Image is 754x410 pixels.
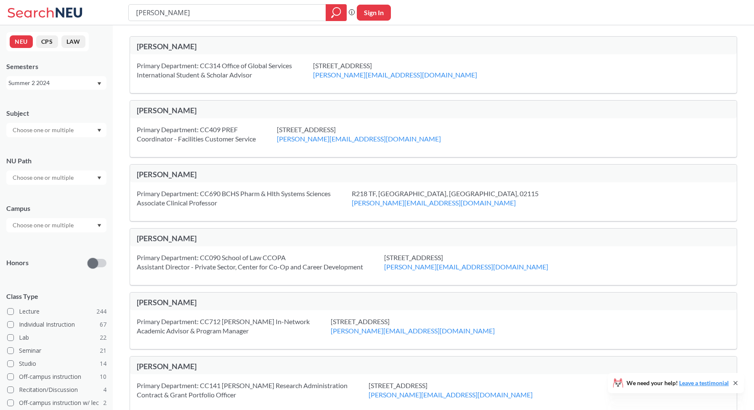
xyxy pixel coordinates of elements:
[137,253,384,272] div: Primary Department: CC090 School of Law CCOPA Assistant Director - Private Sector, Center for Co-...
[96,307,106,316] span: 244
[6,109,106,118] div: Subject
[137,61,313,80] div: Primary Department: CC314 Office of Global Services International Student & Scholar Advisor
[6,123,106,137] div: Dropdown arrow
[97,176,101,180] svg: Dropdown arrow
[6,218,106,232] div: Dropdown arrow
[7,384,106,395] label: Recitation/Discussion
[369,391,533,399] a: [PERSON_NAME][EMAIL_ADDRESS][DOMAIN_NAME]
[137,170,433,179] div: [PERSON_NAME]
[384,263,548,271] a: [PERSON_NAME][EMAIL_ADDRESS][DOMAIN_NAME]
[6,156,106,165] div: NU Path
[313,71,477,79] a: [PERSON_NAME][EMAIL_ADDRESS][DOMAIN_NAME]
[8,78,96,88] div: Summer 2 2024
[7,332,106,343] label: Lab
[7,397,106,408] label: Off-campus instruction w/ lec
[627,380,729,386] span: We need your help!
[7,358,106,369] label: Studio
[137,125,277,144] div: Primary Department: CC409 PREF Coordinator - Facilities Customer Service
[103,385,106,394] span: 4
[6,76,106,90] div: Summer 2 2024Dropdown arrow
[8,173,79,183] input: Choose one or multiple
[100,346,106,355] span: 21
[137,317,331,335] div: Primary Department: CC712 [PERSON_NAME] In-Network Academic Advisor & Program Manager
[137,106,433,115] div: [PERSON_NAME]
[7,345,106,356] label: Seminar
[100,359,106,368] span: 14
[6,292,106,301] span: Class Type
[7,306,106,317] label: Lecture
[135,5,320,20] input: Class, professor, course number, "phrase"
[277,135,441,143] a: [PERSON_NAME][EMAIL_ADDRESS][DOMAIN_NAME]
[137,381,369,399] div: Primary Department: CC141 [PERSON_NAME] Research Administration Contract & Grant Portfolio Officer
[384,253,569,272] div: [STREET_ADDRESS]
[103,398,106,407] span: 2
[97,82,101,85] svg: Dropdown arrow
[97,224,101,227] svg: Dropdown arrow
[7,371,106,382] label: Off-campus instruction
[313,61,498,80] div: [STREET_ADDRESS]
[7,319,106,330] label: Individual Instruction
[8,220,79,230] input: Choose one or multiple
[137,234,433,243] div: [PERSON_NAME]
[137,42,433,51] div: [PERSON_NAME]
[100,320,106,329] span: 67
[6,204,106,213] div: Campus
[679,379,729,386] a: Leave a testimonial
[36,35,58,48] button: CPS
[326,4,347,21] div: magnifying glass
[6,258,29,268] p: Honors
[137,189,352,208] div: Primary Department: CC690 BCHS Pharm & Hlth Systems Sciences Associate Clinical Professor
[6,170,106,185] div: Dropdown arrow
[100,333,106,342] span: 22
[357,5,391,21] button: Sign In
[137,298,433,307] div: [PERSON_NAME]
[8,125,79,135] input: Choose one or multiple
[352,199,516,207] a: [PERSON_NAME][EMAIL_ADDRESS][DOMAIN_NAME]
[352,189,560,208] div: R218 TF, [GEOGRAPHIC_DATA], [GEOGRAPHIC_DATA], 02115
[369,381,554,399] div: [STREET_ADDRESS]
[331,7,341,19] svg: magnifying glass
[331,327,495,335] a: [PERSON_NAME][EMAIL_ADDRESS][DOMAIN_NAME]
[61,35,85,48] button: LAW
[137,362,433,371] div: [PERSON_NAME]
[97,129,101,132] svg: Dropdown arrow
[100,372,106,381] span: 10
[277,125,462,144] div: [STREET_ADDRESS]
[10,35,33,48] button: NEU
[6,62,106,71] div: Semesters
[331,317,516,335] div: [STREET_ADDRESS]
